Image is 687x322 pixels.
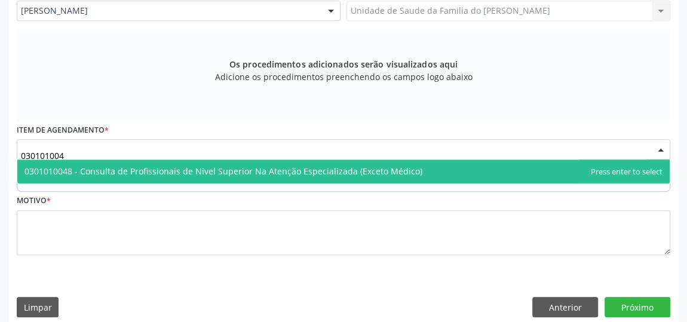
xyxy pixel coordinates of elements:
span: 0301010048 - Consulta de Profissionais de Nivel Superior Na Atenção Especializada (Exceto Médico) [24,165,422,177]
input: Buscar por procedimento [21,143,646,167]
span: Adicione os procedimentos preenchendo os campos logo abaixo [215,70,473,83]
button: Anterior [532,297,598,317]
button: Próximo [605,297,670,317]
span: [PERSON_NAME] [21,5,316,17]
label: Item de agendamento [17,121,109,140]
span: Os procedimentos adicionados serão visualizados aqui [229,58,458,70]
label: Motivo [17,192,51,210]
